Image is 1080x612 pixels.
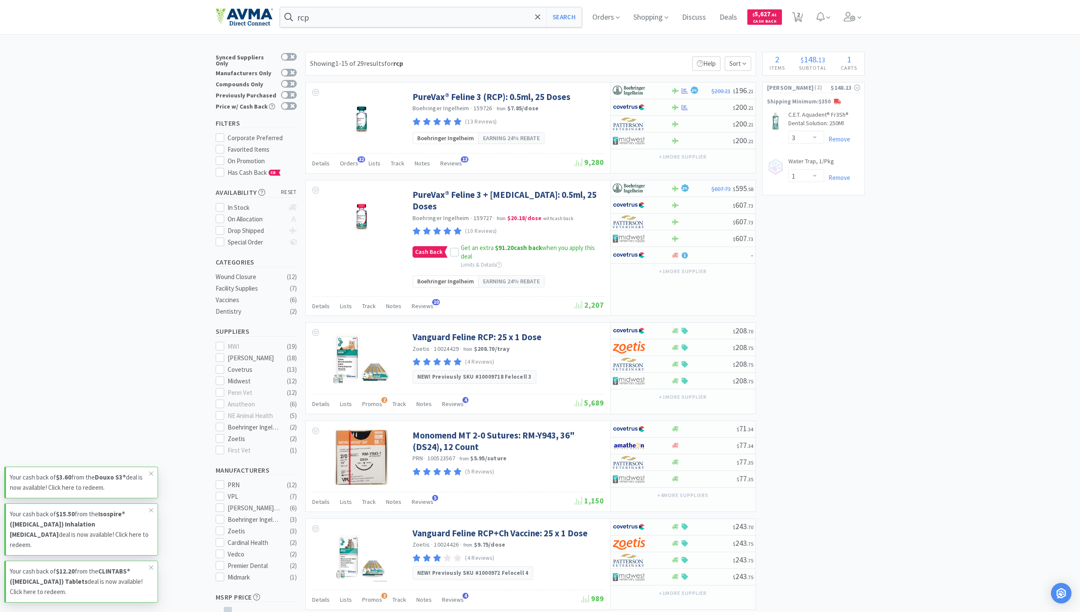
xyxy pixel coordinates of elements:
[290,422,297,433] div: ( 2 )
[711,87,731,95] span: $200.21
[312,498,330,506] span: Details
[834,64,864,72] h4: Carts
[733,328,735,335] span: $
[216,80,277,87] div: Compounds Only
[431,345,433,353] span: ·
[465,118,497,127] p: (13 Reviews)
[228,503,281,513] div: [PERSON_NAME] Supply Services
[287,353,297,363] div: ( 18 )
[733,217,753,227] span: 607
[684,186,688,190] span: %
[613,249,645,262] img: 77fca1acd8b6420a9015268ca798ef17_1.png
[465,554,494,563] p: (4 Reviews)
[613,199,645,212] img: 77fca1acd8b6420a9015268ca798ef17_1.png
[228,515,281,525] div: Boehringer Ingelheim
[737,440,753,450] span: 77
[431,541,433,548] span: ·
[228,445,281,456] div: First Vet
[789,15,806,22] a: 2
[824,174,850,182] a: Remove
[767,158,784,175] img: no_image.png
[788,157,834,169] a: Water Trap, 1/Pkg
[493,214,495,222] span: ·
[575,157,604,167] span: 9,280
[340,498,352,506] span: Lists
[228,491,281,502] div: VPL
[465,468,494,477] p: (5 Reviews)
[792,55,834,64] div: .
[280,7,582,27] input: Search by item, sku, manufacturer, ingredient, size...
[216,188,297,197] h5: Availability
[287,388,297,398] div: ( 12 )
[733,376,753,385] span: 208
[747,186,753,192] span: . 58
[747,121,753,128] span: . 21
[413,331,541,343] a: Vanguard Feline RCP: 25 x 1 Dose
[507,214,542,222] strong: $20.18 / dose
[290,503,297,513] div: ( 6 )
[56,510,75,518] strong: $15.50
[461,156,468,162] span: 13
[733,138,735,144] span: $
[460,456,469,462] span: from
[457,454,458,462] span: ·
[655,265,711,277] button: +1more supplier
[312,159,330,167] span: Details
[733,186,735,192] span: $
[369,159,380,167] span: Lists
[767,112,784,129] img: 2104c68d643c40a29598ba0d0e72a5f4_328695.jpeg
[381,593,387,599] span: 2
[228,411,281,421] div: NE Animal Health
[737,459,739,466] span: $
[340,400,352,408] span: Lists
[290,561,297,571] div: ( 2 )
[733,342,753,352] span: 208
[737,426,739,433] span: $
[613,521,645,533] img: 77fca1acd8b6420a9015268ca798ef17_1.png
[413,454,423,462] a: PRN
[733,200,753,210] span: 607
[733,183,753,193] span: 595
[384,59,403,68] span: for
[737,424,753,433] span: 71
[495,244,514,252] span: $91.20
[417,373,532,380] strong: NEW! Previously SKU #10009718 Felocell 3
[413,91,571,103] a: PureVax® Feline 3 (RCP): 0.5ml, 25 Doses
[290,411,297,421] div: ( 5 )
[216,8,273,26] img: e4e33dab9f054f5782a47901c742baa9_102.png
[747,203,753,209] span: . 73
[470,454,506,462] strong: $5.95 / suture
[733,345,735,351] span: $
[417,569,529,577] strong: NEW! Previously SKU #1000972 Felocell 4
[483,133,540,143] span: Earning 24% rebate
[747,524,753,530] span: . 70
[692,56,720,71] p: Help
[228,434,281,444] div: Zoetis
[747,219,753,226] span: . 73
[465,358,494,367] p: (4 Reviews)
[216,592,297,602] h5: MSRP Price
[613,134,645,147] img: 4dd14cff54a648ac9e977f0c5da9bc2e_5.png
[362,498,376,506] span: Track
[412,498,433,506] span: Reviews
[733,88,735,94] span: $
[417,133,474,143] span: Boehringer Ingelheim
[752,10,777,18] span: 5,627
[733,359,753,369] span: 208
[228,214,284,224] div: On Allocation
[413,527,588,539] a: Vanguard Feline RCP+Ch Vaccine: 25 x 1 Dose
[10,510,125,538] strong: Isospire® ([MEDICAL_DATA]) Inhalation [MEDICAL_DATA]
[763,64,792,72] h4: Items
[287,365,297,375] div: ( 13 )
[228,341,281,352] div: MWI
[312,400,330,408] span: Details
[818,56,825,64] span: 13
[575,300,604,310] span: 2,207
[737,457,753,467] span: 77
[334,189,389,244] img: 732ef1de9d2c44939d8d37ff4876569b_335432.png
[733,219,735,226] span: $
[287,272,297,282] div: ( 12 )
[340,159,358,167] span: Orders
[792,64,834,72] h4: Subtotal
[767,83,814,92] span: [PERSON_NAME]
